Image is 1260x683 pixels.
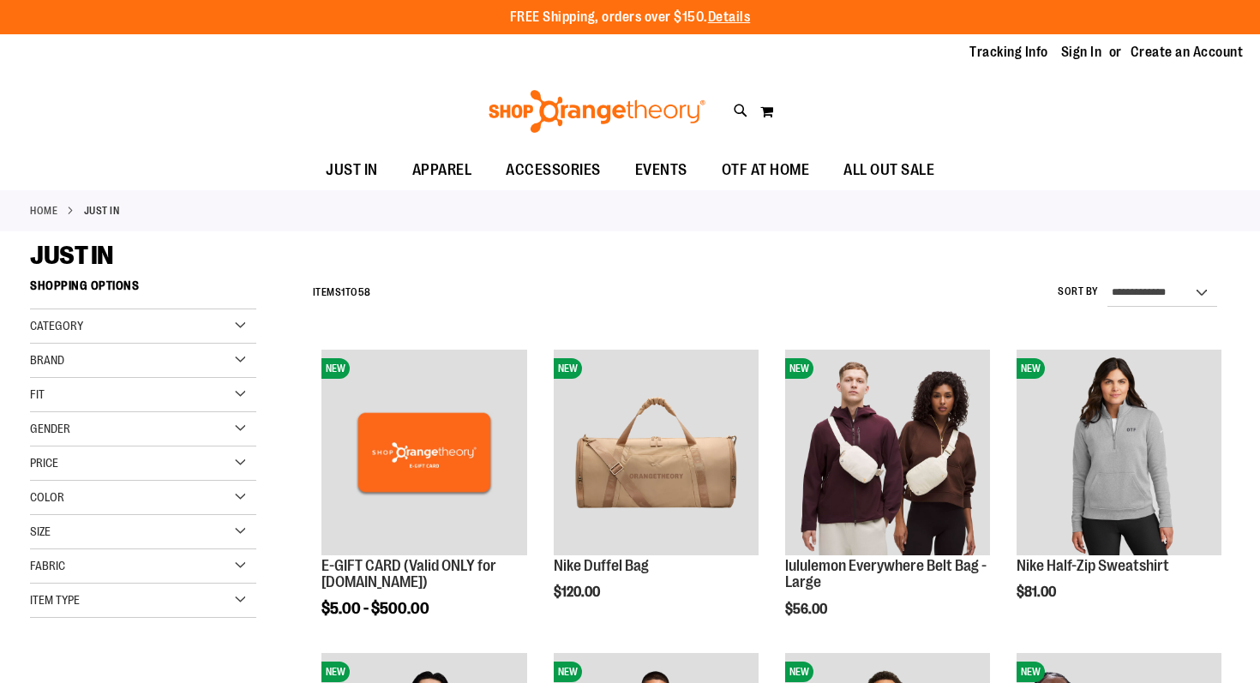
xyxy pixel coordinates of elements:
span: Item Type [30,593,80,607]
div: product [1008,341,1230,644]
a: Nike Half-Zip SweatshirtNEW [1017,350,1221,557]
span: $120.00 [554,584,603,600]
span: Brand [30,353,64,367]
span: JUST IN [30,241,113,270]
span: NEW [785,662,813,682]
span: 1 [341,286,345,298]
a: lululemon Everywhere Belt Bag - Large [785,557,987,591]
span: NEW [554,358,582,379]
label: Sort By [1058,285,1099,299]
a: E-GIFT CARD (Valid ONLY for ShopOrangetheory.com)NEW [321,350,526,557]
span: $81.00 [1017,584,1059,600]
a: Nike Half-Zip Sweatshirt [1017,557,1169,574]
a: E-GIFT CARD (Valid ONLY for [DOMAIN_NAME]) [321,557,496,591]
p: FREE Shipping, orders over $150. [510,8,751,27]
div: product [313,341,535,661]
a: lululemon Everywhere Belt Bag - LargeNEW [785,350,990,557]
span: NEW [321,662,350,682]
span: JUST IN [326,151,378,189]
span: 58 [358,286,371,298]
a: Tracking Info [969,43,1048,62]
span: Size [30,524,51,538]
span: NEW [1017,358,1045,379]
span: ALL OUT SALE [843,151,934,189]
a: Sign In [1061,43,1102,62]
span: Gender [30,422,70,435]
span: Fit [30,387,45,401]
span: ACCESSORIES [506,151,601,189]
span: Category [30,319,83,333]
img: Nike Half-Zip Sweatshirt [1017,350,1221,554]
a: Home [30,203,57,219]
strong: JUST IN [84,203,120,219]
div: product [777,341,999,661]
span: EVENTS [635,151,687,189]
span: Color [30,490,64,504]
span: NEW [554,662,582,682]
a: Create an Account [1131,43,1244,62]
span: Price [30,456,58,470]
span: NEW [1017,662,1045,682]
div: product [545,341,767,644]
span: NEW [321,358,350,379]
img: Shop Orangetheory [486,90,708,133]
a: Details [708,9,751,25]
span: $5.00 - $500.00 [321,600,429,617]
a: Nike Duffel Bag [554,557,649,574]
span: OTF AT HOME [722,151,810,189]
h2: Items to [313,279,371,306]
img: lululemon Everywhere Belt Bag - Large [785,350,990,554]
span: NEW [785,358,813,379]
strong: Shopping Options [30,271,256,309]
span: Fabric [30,559,65,572]
img: E-GIFT CARD (Valid ONLY for ShopOrangetheory.com) [321,350,526,554]
img: Nike Duffel Bag [554,350,759,554]
span: APPAREL [412,151,472,189]
a: Nike Duffel BagNEW [554,350,759,557]
span: $56.00 [785,602,830,617]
